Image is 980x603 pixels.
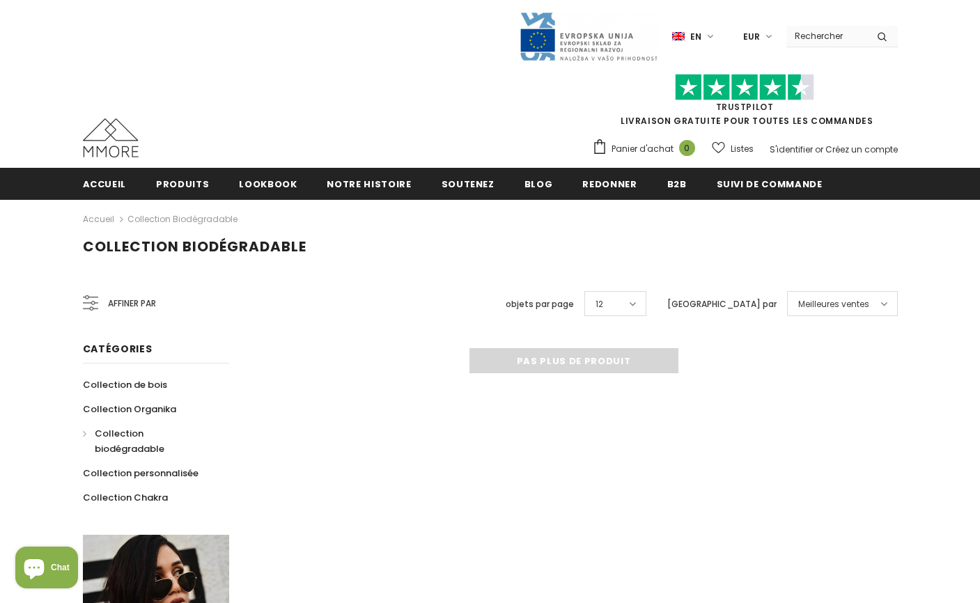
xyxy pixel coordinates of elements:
span: Lookbook [239,178,297,191]
a: Collection Chakra [83,485,168,510]
a: Collection biodégradable [83,421,214,461]
img: i-lang-1.png [672,31,685,42]
span: soutenez [442,178,495,191]
a: Lookbook [239,168,297,199]
label: objets par page [506,297,574,311]
span: EUR [743,30,760,44]
a: soutenez [442,168,495,199]
span: en [690,30,701,44]
span: Listes [731,142,754,156]
span: Suivi de commande [717,178,823,191]
span: Collection de bois [83,378,167,391]
span: Produits [156,178,209,191]
span: B2B [667,178,687,191]
a: Collection de bois [83,373,167,397]
inbox-online-store-chat: Shopify online store chat [11,547,82,592]
span: Collection biodégradable [83,237,306,256]
span: Accueil [83,178,127,191]
span: Collection personnalisée [83,467,199,480]
a: Collection personnalisée [83,461,199,485]
span: Collection Chakra [83,491,168,504]
a: Blog [524,168,553,199]
span: Panier d'achat [612,142,674,156]
img: Javni Razpis [519,11,658,62]
a: Produits [156,168,209,199]
span: Blog [524,178,553,191]
span: Meilleures ventes [798,297,869,311]
a: Suivi de commande [717,168,823,199]
span: Notre histoire [327,178,411,191]
a: Accueil [83,211,114,228]
a: Collection biodégradable [127,213,238,225]
label: [GEOGRAPHIC_DATA] par [667,297,777,311]
span: 12 [596,297,603,311]
span: Collection biodégradable [95,427,164,455]
a: Accueil [83,168,127,199]
span: Redonner [582,178,637,191]
a: B2B [667,168,687,199]
span: or [815,143,823,155]
input: Search Site [786,26,866,46]
span: Catégories [83,342,153,356]
a: Collection Organika [83,397,176,421]
a: Listes [712,136,754,161]
span: Collection Organika [83,402,176,416]
a: TrustPilot [716,101,774,113]
img: Cas MMORE [83,118,139,157]
a: S'identifier [770,143,813,155]
a: Créez un compte [825,143,898,155]
span: 0 [679,140,695,156]
a: Notre histoire [327,168,411,199]
a: Panier d'achat 0 [592,139,702,159]
a: Javni Razpis [519,30,658,42]
span: LIVRAISON GRATUITE POUR TOUTES LES COMMANDES [592,80,898,127]
a: Redonner [582,168,637,199]
img: Faites confiance aux étoiles pilotes [675,74,814,101]
span: Affiner par [108,296,156,311]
